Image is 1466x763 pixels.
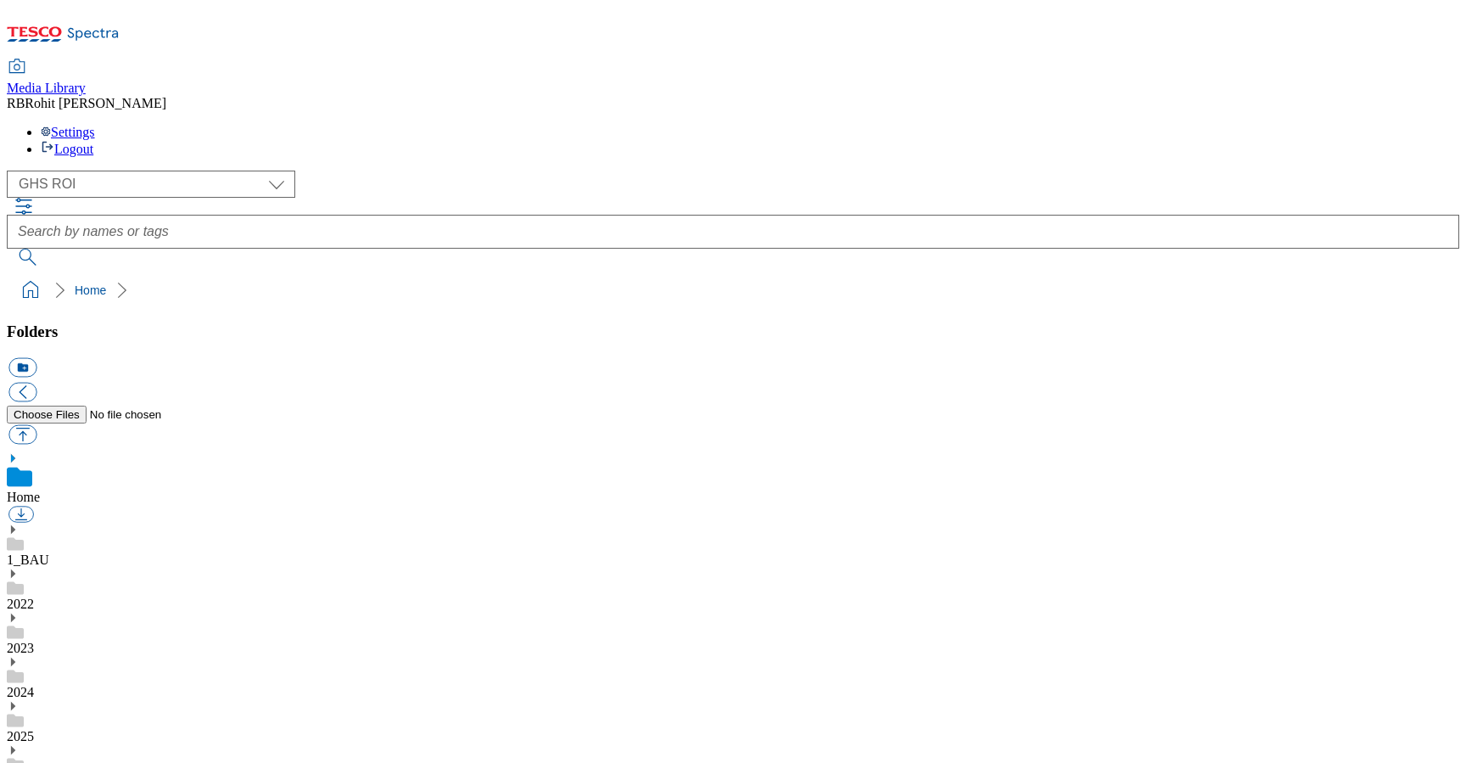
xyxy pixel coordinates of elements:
[75,283,106,297] a: Home
[7,60,86,96] a: Media Library
[7,729,34,743] a: 2025
[7,215,1459,249] input: Search by names or tags
[7,96,25,110] span: RB
[7,685,34,699] a: 2024
[7,553,49,567] a: 1_BAU
[7,81,86,95] span: Media Library
[7,641,34,655] a: 2023
[7,490,40,504] a: Home
[7,274,1459,306] nav: breadcrumb
[17,277,44,304] a: home
[41,142,93,156] a: Logout
[7,597,34,611] a: 2022
[25,96,166,110] span: Rohit [PERSON_NAME]
[7,323,1459,341] h3: Folders
[41,125,95,139] a: Settings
